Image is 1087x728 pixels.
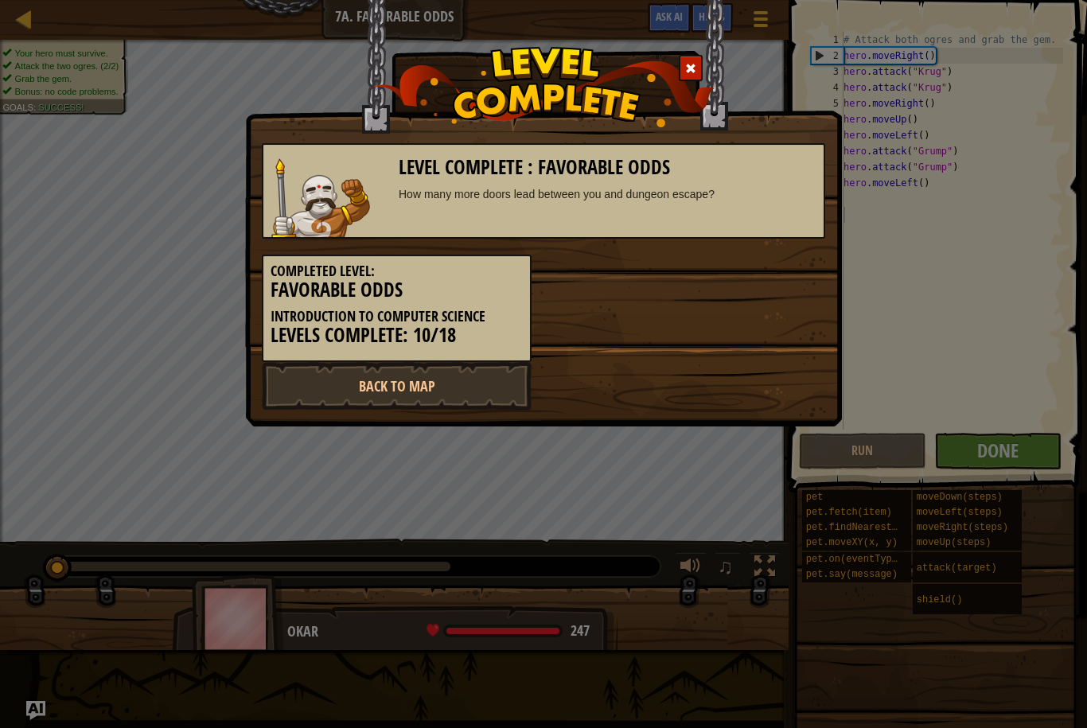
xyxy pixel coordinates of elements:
[399,186,816,202] div: How many more doors lead between you and dungeon escape?
[271,279,523,301] h3: Favorable Odds
[399,157,816,178] h3: Level Complete : Favorable Odds
[271,325,523,346] h3: Levels Complete: 10/18
[271,309,523,325] h5: Introduction to Computer Science
[262,362,532,410] a: Back to Map
[373,47,715,127] img: level_complete.png
[271,158,370,237] img: goliath.png
[271,263,523,279] h5: Completed Level:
